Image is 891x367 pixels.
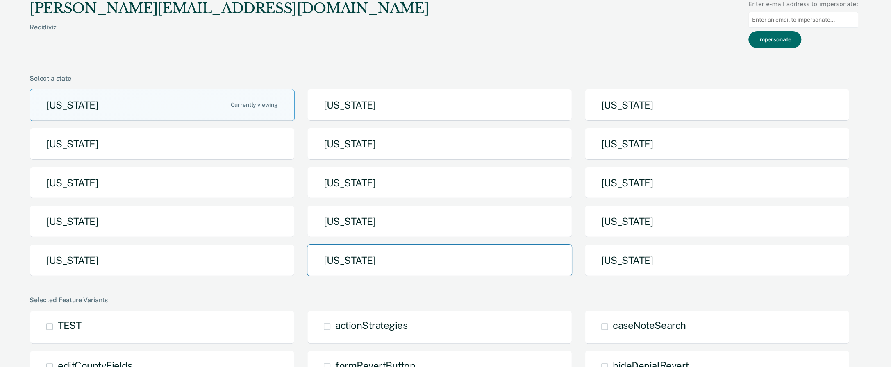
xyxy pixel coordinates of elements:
[30,244,295,276] button: [US_STATE]
[307,128,572,160] button: [US_STATE]
[307,167,572,199] button: [US_STATE]
[30,23,429,44] div: Recidiviz
[748,12,858,28] input: Enter an email to impersonate...
[307,205,572,238] button: [US_STATE]
[30,89,295,121] button: [US_STATE]
[584,89,850,121] button: [US_STATE]
[30,128,295,160] button: [US_STATE]
[30,205,295,238] button: [US_STATE]
[307,244,572,276] button: [US_STATE]
[30,75,858,82] div: Select a state
[335,319,407,331] span: actionStrategies
[584,128,850,160] button: [US_STATE]
[307,89,572,121] button: [US_STATE]
[613,319,686,331] span: caseNoteSearch
[58,319,81,331] span: TEST
[30,296,858,304] div: Selected Feature Variants
[584,205,850,238] button: [US_STATE]
[584,244,850,276] button: [US_STATE]
[30,167,295,199] button: [US_STATE]
[748,31,801,48] button: Impersonate
[584,167,850,199] button: [US_STATE]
